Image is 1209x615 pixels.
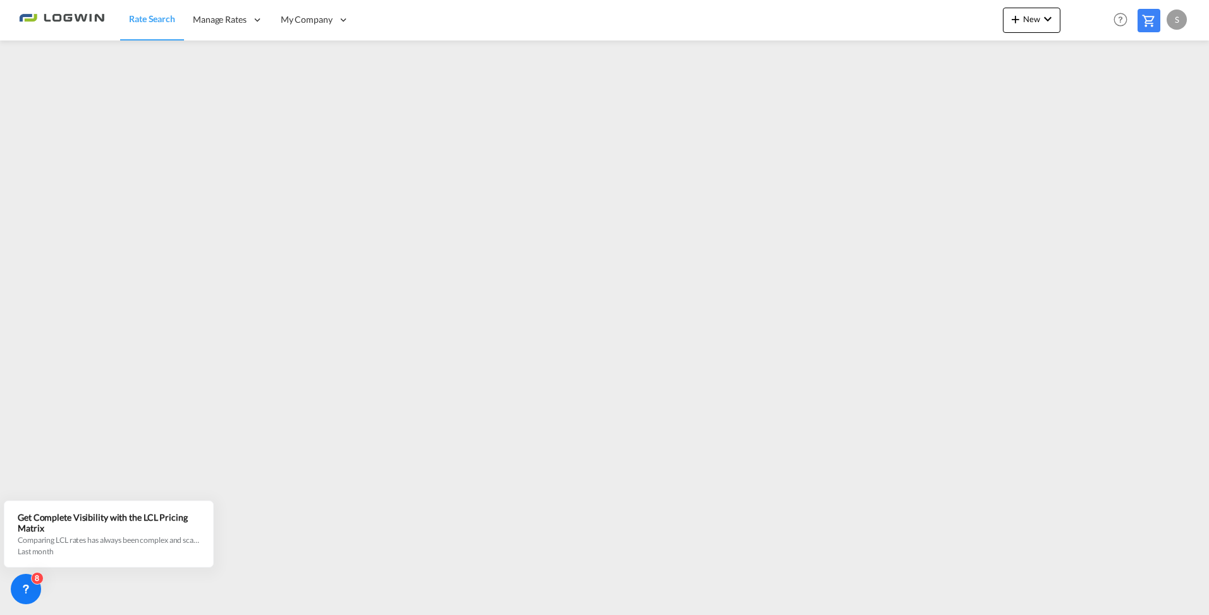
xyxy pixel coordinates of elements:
[1167,9,1187,30] div: S
[1110,9,1138,32] div: Help
[1003,8,1060,33] button: icon-plus 400-fgNewicon-chevron-down
[193,13,247,26] span: Manage Rates
[281,13,333,26] span: My Company
[1110,9,1131,30] span: Help
[1008,11,1023,27] md-icon: icon-plus 400-fg
[1008,14,1055,24] span: New
[129,13,175,24] span: Rate Search
[1040,11,1055,27] md-icon: icon-chevron-down
[19,6,104,34] img: 2761ae10d95411efa20a1f5e0282d2d7.png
